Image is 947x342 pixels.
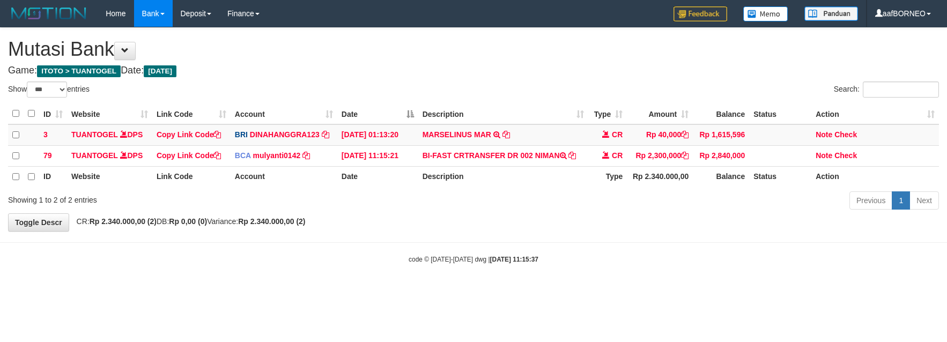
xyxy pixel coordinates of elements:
a: Copy BI-FAST CRTRANSFER DR 002 NIMAN to clipboard [568,151,576,160]
a: Copy MARSELINUS MAR to clipboard [502,130,510,139]
label: Show entries [8,81,90,98]
a: Next [909,191,939,210]
th: Website: activate to sort column ascending [67,103,152,124]
td: DPS [67,124,152,146]
span: 79 [43,151,52,160]
th: Type: activate to sort column ascending [588,103,627,124]
a: Check [834,130,857,139]
strong: [DATE] 11:15:37 [490,256,538,263]
span: 3 [43,130,48,139]
th: Link Code [152,166,231,187]
img: MOTION_logo.png [8,5,90,21]
a: TUANTOGEL [71,151,118,160]
h1: Mutasi Bank [8,39,939,60]
label: Search: [834,81,939,98]
th: Action [811,166,939,187]
th: ID: activate to sort column ascending [39,103,67,124]
td: BI-FAST CRTRANSFER DR 002 NIMAN [418,145,589,166]
input: Search: [863,81,939,98]
span: BRI [235,130,248,139]
th: Date: activate to sort column descending [337,103,418,124]
th: ID [39,166,67,187]
img: Button%20Memo.svg [743,6,788,21]
strong: Rp 2.340.000,00 (2) [238,217,305,226]
span: ITOTO > TUANTOGEL [37,65,121,77]
a: DINAHANGGRA123 [250,130,320,139]
strong: Rp 2.340.000,00 (2) [90,217,157,226]
div: Showing 1 to 2 of 2 entries [8,190,387,205]
th: Description: activate to sort column ascending [418,103,589,124]
th: Type [588,166,627,187]
img: Feedback.jpg [674,6,727,21]
a: Copy mulyanti0142 to clipboard [302,151,310,160]
td: Rp 1,615,596 [693,124,749,146]
th: Website [67,166,152,187]
span: BCA [235,151,251,160]
span: CR: DB: Variance: [71,217,306,226]
a: Toggle Descr [8,213,69,232]
a: Check [834,151,857,160]
td: Rp 40,000 [627,124,693,146]
a: MARSELINUS MAR [423,130,491,139]
th: Status [749,103,811,124]
a: mulyanti0142 [253,151,301,160]
a: Note [816,151,832,160]
td: DPS [67,145,152,166]
th: Account: activate to sort column ascending [231,103,337,124]
span: [DATE] [144,65,176,77]
a: Copy Link Code [157,130,221,139]
th: Amount: activate to sort column ascending [627,103,693,124]
td: [DATE] 11:15:21 [337,145,418,166]
img: panduan.png [804,6,858,21]
td: [DATE] 01:13:20 [337,124,418,146]
th: Status [749,166,811,187]
th: Balance [693,103,749,124]
th: Action: activate to sort column ascending [811,103,939,124]
th: Balance [693,166,749,187]
td: Rp 2,840,000 [693,145,749,166]
span: CR [612,151,623,160]
th: Link Code: activate to sort column ascending [152,103,231,124]
a: Copy Link Code [157,151,221,160]
small: code © [DATE]-[DATE] dwg | [409,256,538,263]
a: 1 [892,191,910,210]
a: Previous [849,191,892,210]
a: Note [816,130,832,139]
th: Account [231,166,337,187]
a: Copy Rp 40,000 to clipboard [681,130,689,139]
h4: Game: Date: [8,65,939,76]
select: Showentries [27,81,67,98]
a: Copy DINAHANGGRA123 to clipboard [322,130,329,139]
th: Rp 2.340.000,00 [627,166,693,187]
strong: Rp 0,00 (0) [169,217,207,226]
td: Rp 2,300,000 [627,145,693,166]
span: CR [612,130,623,139]
a: TUANTOGEL [71,130,118,139]
th: Date [337,166,418,187]
th: Description [418,166,589,187]
a: Copy Rp 2,300,000 to clipboard [681,151,689,160]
